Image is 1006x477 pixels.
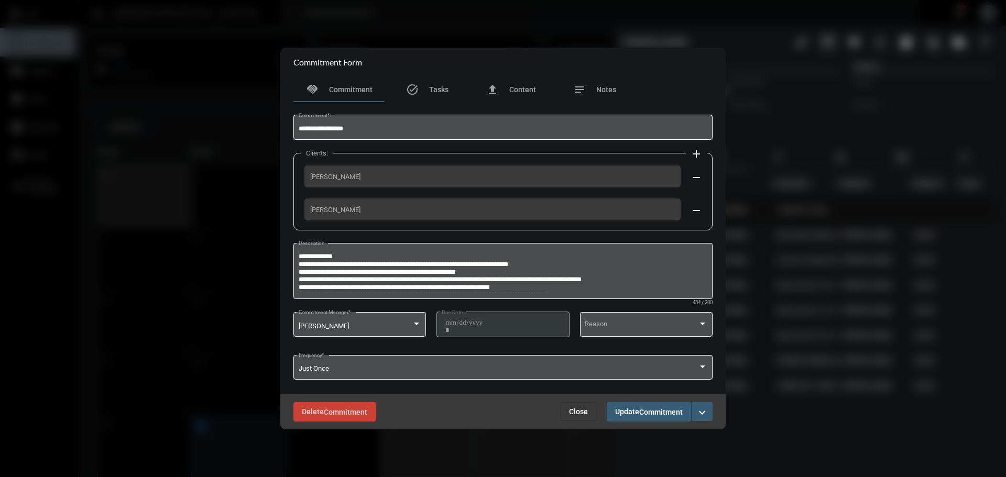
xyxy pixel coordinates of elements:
[639,408,683,416] span: Commitment
[509,85,536,94] span: Content
[486,83,499,96] mat-icon: file_upload
[310,173,675,181] span: [PERSON_NAME]
[293,402,376,421] button: DeleteCommitment
[324,408,367,416] span: Commitment
[429,85,449,94] span: Tasks
[569,407,588,416] span: Close
[299,364,329,372] span: Just Once
[306,83,319,96] mat-icon: handshake
[690,204,703,217] mat-icon: remove
[299,322,349,330] span: [PERSON_NAME]
[690,171,703,184] mat-icon: remove
[573,83,586,96] mat-icon: notes
[596,85,616,94] span: Notes
[406,83,419,96] mat-icon: task_alt
[696,406,708,419] mat-icon: expand_more
[293,57,362,67] h2: Commitment Form
[693,300,713,306] mat-hint: 434 / 200
[615,407,683,416] span: Update
[607,402,691,421] button: UpdateCommitment
[301,149,333,157] label: Clients:
[561,402,596,421] button: Close
[310,206,675,214] span: [PERSON_NAME]
[302,407,367,416] span: Delete
[690,148,703,160] mat-icon: add
[329,85,373,94] span: Commitment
